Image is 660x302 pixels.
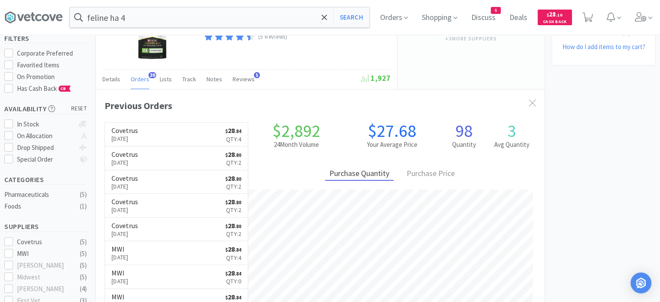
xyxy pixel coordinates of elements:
[17,260,71,271] div: [PERSON_NAME]
[105,146,248,170] a: Covetrus[DATE]$28.80Qty:2
[105,265,248,289] a: MWI[DATE]$28.84Qty:0
[254,72,260,78] span: 5
[225,221,241,230] span: 28
[182,75,196,83] span: Track
[131,75,149,83] span: Orders
[225,276,241,286] p: Qty: 0
[148,72,156,78] span: 39
[112,293,128,300] h6: MWI
[556,12,562,18] span: . 10
[248,139,344,150] h2: 24 Month Volume
[80,284,87,294] div: ( 4 )
[80,237,87,247] div: ( 5 )
[225,197,241,206] span: 28
[225,245,241,253] span: 28
[441,33,501,45] button: +3more suppliers
[102,75,120,83] span: Details
[225,126,241,135] span: 28
[105,98,536,113] div: Previous Orders
[333,7,369,27] button: Search
[4,33,87,43] h5: Filters
[4,222,87,232] h5: Suppliers
[17,48,87,59] div: Corporate Preferred
[17,272,71,282] div: Midwest
[440,122,488,139] h1: 98
[235,223,241,229] span: . 80
[112,175,138,182] h6: Covetrus
[547,10,562,18] span: 28
[112,269,128,276] h6: MWI
[258,33,288,42] p: (5 Reviews)
[440,139,488,150] h2: Quantity
[105,194,248,218] a: Covetrus[DATE]$28.80Qty:2
[80,189,87,200] div: ( 5 )
[552,42,655,52] h5: How do I add items to my cart?
[361,73,391,83] span: 1,927
[71,104,87,113] span: reset
[225,205,241,215] p: Qty: 2
[70,7,369,27] input: Search by item, sku, manufacturer, ingredient, size...
[17,119,75,129] div: In Stock
[17,143,75,153] div: Drop Shipped
[488,122,536,139] h1: 3
[225,247,228,253] span: $
[235,295,241,301] span: . 84
[17,131,75,141] div: On Allocation
[59,86,68,91] span: CB
[80,201,87,212] div: ( 1 )
[80,249,87,259] div: ( 5 )
[225,292,241,301] span: 28
[112,205,138,215] p: [DATE]
[402,167,459,181] div: Purchase Price
[17,237,71,247] div: Covetrus
[207,75,222,83] span: Notes
[543,20,567,25] span: Cash Back
[80,272,87,282] div: ( 5 )
[235,199,241,206] span: . 80
[112,182,138,191] p: [DATE]
[225,150,241,159] span: 28
[17,154,75,165] div: Special Order
[112,252,128,262] p: [DATE]
[235,128,241,134] span: . 84
[17,284,71,294] div: [PERSON_NAME]
[17,60,87,70] div: Favorited Items
[547,12,549,18] span: $
[17,84,71,93] span: Has Cash Back
[225,152,228,158] span: $
[112,222,138,229] h6: Covetrus
[468,14,499,22] a: Discuss6
[112,276,128,286] p: [DATE]
[80,260,87,271] div: ( 5 )
[4,189,75,200] div: Pharmaceuticals
[344,122,440,139] h1: $27.68
[225,128,228,134] span: $
[105,123,248,146] a: Covetrus[DATE]$28.84Qty:4
[344,139,440,150] h2: Your Average Price
[112,151,138,158] h6: Covetrus
[105,218,248,242] a: Covetrus[DATE]$28.80Qty:2
[225,223,228,229] span: $
[112,127,138,134] h6: Covetrus
[248,122,344,139] h1: $2,892
[225,229,241,239] p: Qty: 2
[4,175,87,185] h5: Categories
[235,176,241,182] span: . 80
[160,75,172,83] span: Lists
[225,176,228,182] span: $
[17,249,71,259] div: MWI
[225,199,228,206] span: $
[17,72,87,82] div: On Promotion
[225,271,228,277] span: $
[506,14,531,22] a: Deals
[112,246,128,252] h6: MWI
[491,7,500,13] span: 6
[112,158,138,167] p: [DATE]
[235,271,241,277] span: . 84
[112,229,138,239] p: [DATE]
[225,182,241,191] p: Qty: 2
[112,134,138,143] p: [DATE]
[225,269,241,277] span: 28
[105,170,248,194] a: Covetrus[DATE]$28.80Qty:2
[538,6,572,29] a: $28.10Cash Back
